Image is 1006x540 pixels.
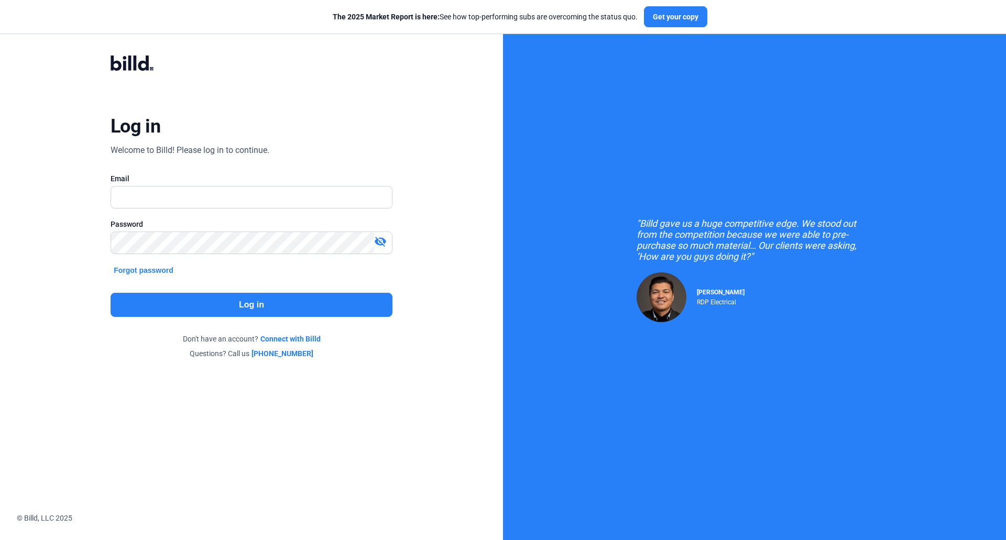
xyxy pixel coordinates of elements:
div: See how top-performing subs are overcoming the status quo. [333,12,638,22]
button: Forgot password [111,265,177,276]
a: Connect with Billd [260,334,321,344]
div: Don't have an account? [111,334,392,344]
span: The 2025 Market Report is here: [333,13,440,21]
div: Email [111,173,392,184]
div: Password [111,219,392,229]
img: Raul Pacheco [637,272,686,322]
button: Log in [111,293,392,317]
mat-icon: visibility_off [374,235,387,248]
div: RDP Electrical [697,296,745,306]
button: Get your copy [644,6,707,27]
span: [PERSON_NAME] [697,289,745,296]
div: Welcome to Billd! Please log in to continue. [111,144,269,157]
div: "Billd gave us a huge competitive edge. We stood out from the competition because we were able to... [637,218,872,262]
div: Log in [111,115,160,138]
a: [PHONE_NUMBER] [251,348,313,359]
div: Questions? Call us [111,348,392,359]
